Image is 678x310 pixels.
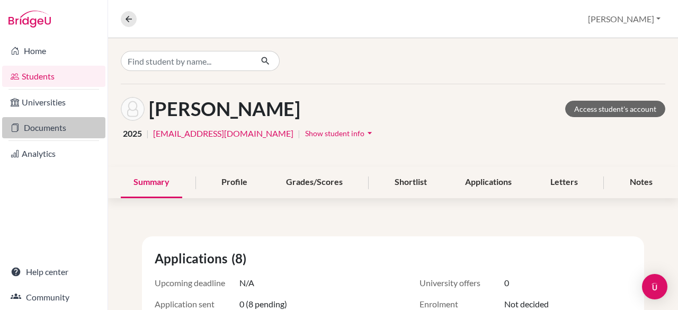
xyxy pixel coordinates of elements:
[2,143,105,164] a: Analytics
[364,128,375,138] i: arrow_drop_down
[420,277,504,289] span: University offers
[123,127,142,140] span: 2025
[231,249,251,268] span: (8)
[565,101,665,117] a: Access student's account
[583,9,665,29] button: [PERSON_NAME]
[8,11,51,28] img: Bridge-U
[298,127,300,140] span: |
[504,277,509,289] span: 0
[155,277,239,289] span: Upcoming deadline
[2,66,105,87] a: Students
[149,98,300,120] h1: [PERSON_NAME]
[382,167,440,198] div: Shortlist
[2,92,105,113] a: Universities
[617,167,665,198] div: Notes
[2,40,105,61] a: Home
[121,51,252,71] input: Find student by name...
[155,249,231,268] span: Applications
[2,287,105,308] a: Community
[2,261,105,282] a: Help center
[273,167,355,198] div: Grades/Scores
[239,277,254,289] span: N/A
[538,167,591,198] div: Letters
[146,127,149,140] span: |
[209,167,260,198] div: Profile
[2,117,105,138] a: Documents
[121,167,182,198] div: Summary
[121,97,145,121] img: Karan Narwat's avatar
[452,167,524,198] div: Applications
[153,127,293,140] a: [EMAIL_ADDRESS][DOMAIN_NAME]
[305,129,364,138] span: Show student info
[642,274,667,299] div: Open Intercom Messenger
[305,125,376,141] button: Show student infoarrow_drop_down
